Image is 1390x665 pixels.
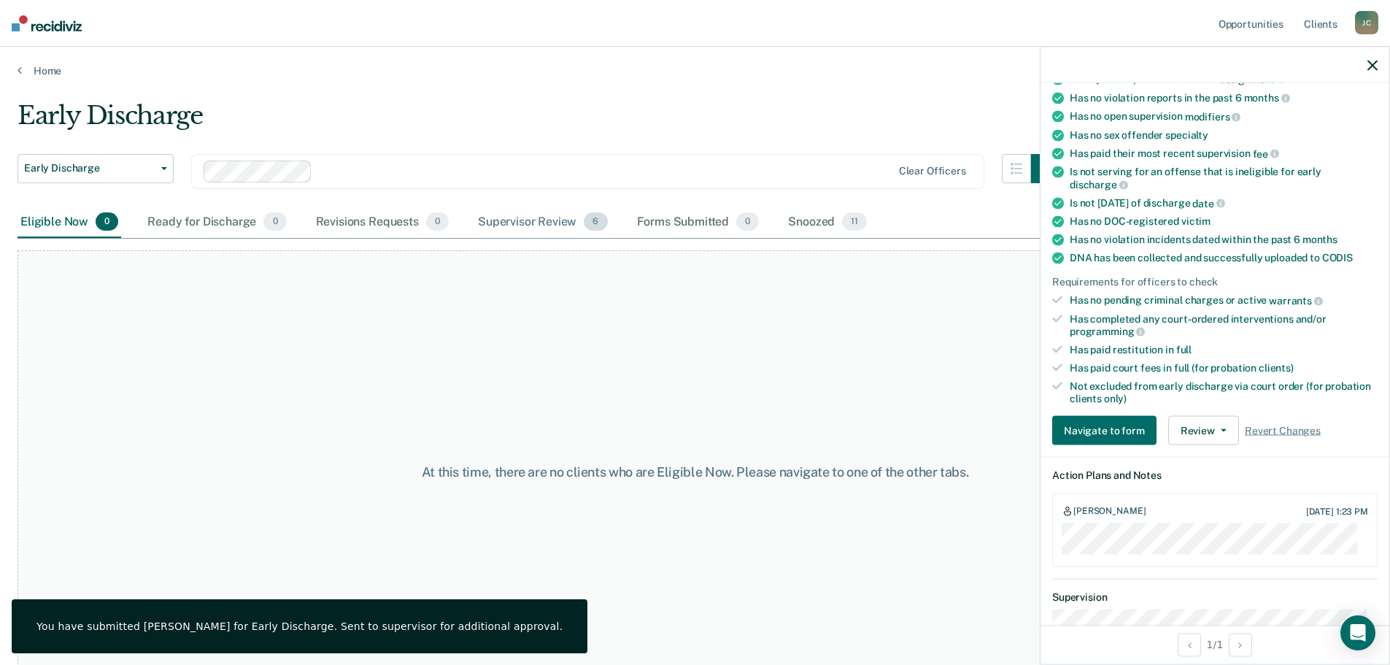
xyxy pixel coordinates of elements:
div: [PERSON_NAME] [1073,506,1146,518]
div: Snoozed [785,207,870,239]
span: full [1176,344,1192,355]
span: fee [1253,147,1279,159]
div: Revisions Requests [313,207,452,239]
span: only) [1104,392,1127,404]
dt: Supervision [1052,591,1378,604]
span: months [1302,234,1337,245]
div: At this time, there are no clients who are Eligible Now. Please navigate to one of the other tabs. [357,464,1034,480]
span: CODIS [1322,252,1353,264]
img: Recidiviz [12,15,82,31]
dt: Action Plans and Notes [1052,469,1378,482]
span: 6 [584,212,607,231]
div: Has no open supervision [1070,110,1378,123]
span: 11 [842,212,867,231]
button: Previous Opportunity [1178,633,1201,656]
div: Has no sex offender [1070,128,1378,141]
button: Next Opportunity [1229,633,1252,656]
div: Has paid their most recent supervision [1070,147,1378,160]
span: 0 [263,212,286,231]
div: Early Discharge [18,101,1060,142]
div: Open Intercom Messenger [1340,615,1375,650]
div: Has no violation reports in the past 6 [1070,91,1378,104]
div: You have submitted [PERSON_NAME] for Early Discharge. Sent to supervisor for additional approval. [36,620,563,633]
span: victim [1181,215,1211,227]
div: Has paid court fees in full (for probation [1070,362,1378,374]
span: clients) [1259,362,1294,374]
div: Has completed any court-ordered interventions and/or [1070,312,1378,337]
span: warrants [1269,295,1323,307]
div: Eligible Now [18,207,121,239]
div: Has no DOC-registered [1070,215,1378,228]
div: Has no pending criminal charges or active [1070,294,1378,307]
span: 0 [426,212,449,231]
div: Supervisor Review [475,207,611,239]
span: 0 [736,212,759,231]
div: DNA has been collected and successfully uploaded to [1070,252,1378,264]
div: Is not serving for an offense that is ineligible for early [1070,166,1378,191]
div: Forms Submitted [634,207,762,239]
div: 1 / 1 [1040,625,1389,664]
div: [DATE] 1:23 PM [1306,507,1368,517]
span: discharge [1070,179,1128,191]
div: Ready for Discharge [144,207,289,239]
div: Has paid restitution in [1070,344,1378,356]
span: months [1244,92,1290,104]
div: Has no violation incidents dated within the past 6 [1070,234,1378,246]
a: Navigate to form [1052,416,1162,445]
div: Is not [DATE] of discharge [1070,196,1378,210]
span: modifiers [1185,111,1241,123]
div: Not excluded from early discharge via court order (for probation clients [1070,380,1378,404]
span: Early Discharge [24,162,155,174]
a: Home [18,64,1372,77]
div: J C [1355,11,1378,34]
button: Review [1168,416,1239,445]
div: Requirements for officers to check [1052,276,1378,288]
span: programming [1070,326,1145,337]
span: Revert Changes [1245,425,1321,437]
div: Clear officers [899,165,966,177]
button: Navigate to form [1052,416,1157,445]
span: 0 [96,212,118,231]
span: specialty [1165,128,1208,140]
span: date [1192,197,1224,209]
